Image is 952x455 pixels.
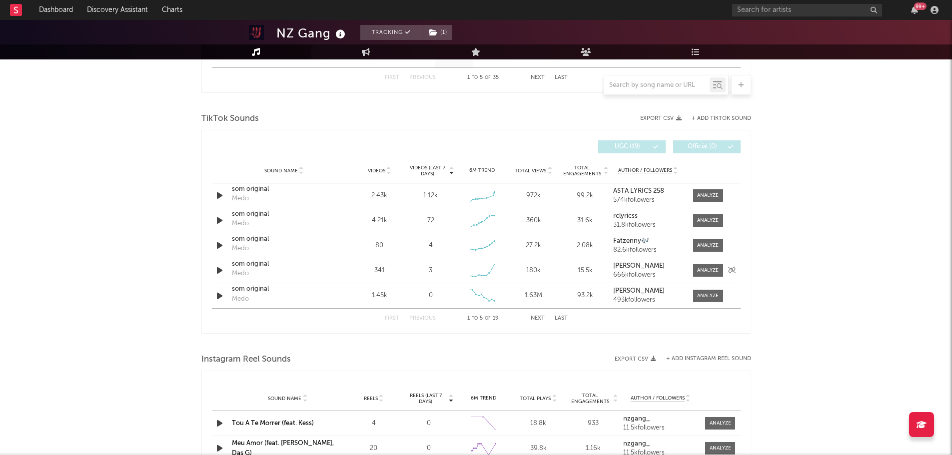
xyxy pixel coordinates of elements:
[604,81,710,89] input: Search by song name or URL
[423,191,438,201] div: 1.12k
[232,259,336,269] a: som original
[692,116,751,121] button: + Add TikTok Sound
[356,291,403,301] div: 1.45k
[531,316,545,321] button: Next
[232,269,249,279] div: Medo
[510,241,557,251] div: 27.2k
[513,444,563,454] div: 39.8k
[562,216,608,226] div: 31.6k
[232,209,336,219] a: som original
[232,294,249,304] div: Medo
[680,144,726,150] span: Official ( 0 )
[613,197,683,204] div: 574k followers
[911,6,918,14] button: 99+
[673,140,741,153] button: Official(0)
[562,241,608,251] div: 2.08k
[404,444,454,454] div: 0
[407,165,448,177] span: Videos (last 7 days)
[513,419,563,429] div: 18.8k
[427,216,434,226] div: 72
[232,244,249,254] div: Medo
[356,266,403,276] div: 341
[613,213,683,220] a: rclyricss
[914,2,927,10] div: 99 +
[656,356,751,362] div: + Add Instagram Reel Sound
[613,263,665,269] strong: [PERSON_NAME]
[623,425,698,432] div: 11.5k followers
[456,72,511,84] div: 1 5 35
[732,4,882,16] input: Search for artists
[598,140,666,153] button: UGC(19)
[232,219,249,229] div: Medo
[201,113,259,125] span: TikTok Sounds
[423,25,452,40] span: ( 1 )
[232,184,336,194] a: som original
[510,266,557,276] div: 180k
[562,291,608,301] div: 93.2k
[404,419,454,429] div: 0
[682,116,751,121] button: + Add TikTok Sound
[349,419,399,429] div: 4
[510,216,557,226] div: 360k
[613,188,664,194] strong: ASTA LYRICS 258
[613,288,683,295] a: [PERSON_NAME]
[510,291,557,301] div: 1.63M
[618,167,672,174] span: Author / Followers
[615,356,656,362] button: Export CSV
[562,191,608,201] div: 99.2k
[568,419,618,429] div: 933
[423,25,452,40] button: (1)
[640,115,682,121] button: Export CSV
[515,168,546,174] span: Total Views
[276,25,348,41] div: NZ Gang
[429,241,433,251] div: 4
[232,284,336,294] a: som original
[349,444,399,454] div: 20
[356,216,403,226] div: 4.21k
[613,288,665,294] strong: [PERSON_NAME]
[429,266,432,276] div: 3
[555,316,568,321] button: Last
[201,354,291,366] span: Instagram Reel Sounds
[613,238,649,244] strong: Fatzenny🎶
[404,393,448,405] span: Reels (last 7 days)
[385,316,399,321] button: First
[356,241,403,251] div: 80
[605,144,651,150] span: UGC ( 19 )
[568,444,618,454] div: 1.16k
[613,188,683,195] a: ASTA LYRICS 258
[613,222,683,229] div: 31.8k followers
[485,316,491,321] span: of
[568,393,612,405] span: Total Engagements
[232,420,314,427] a: Tou A Te Morrer (feat. Kess)
[623,441,698,448] a: nzgang_
[364,396,378,402] span: Reels
[232,234,336,244] a: som original
[356,191,403,201] div: 2.43k
[666,356,751,362] button: + Add Instagram Reel Sound
[613,263,683,270] a: [PERSON_NAME]
[368,168,385,174] span: Videos
[520,396,551,402] span: Total Plays
[613,238,683,245] a: Fatzenny🎶
[232,194,249,204] div: Medo
[613,247,683,254] div: 82.6k followers
[409,316,436,321] button: Previous
[623,416,650,422] strong: nzgang_
[510,191,557,201] div: 972k
[360,25,423,40] button: Tracking
[623,441,650,447] strong: nzgang_
[459,167,505,174] div: 6M Trend
[456,313,511,325] div: 1 5 19
[429,291,433,301] div: 0
[562,165,602,177] span: Total Engagements
[623,416,698,423] a: nzgang_
[562,266,608,276] div: 15.5k
[268,396,301,402] span: Sound Name
[631,395,685,402] span: Author / Followers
